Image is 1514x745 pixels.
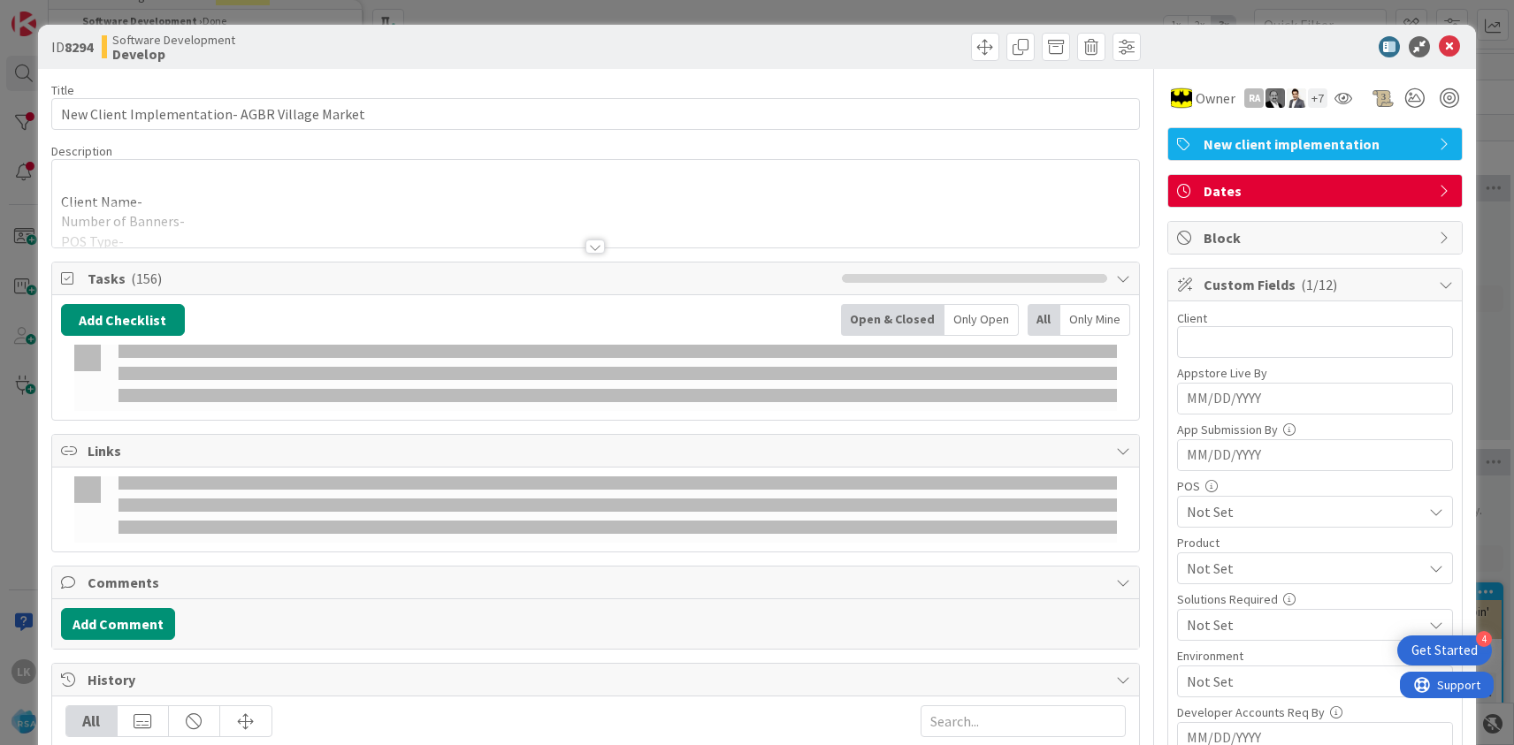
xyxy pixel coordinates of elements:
[51,143,112,159] span: Description
[1177,310,1207,326] label: Client
[61,608,175,640] button: Add Comment
[65,38,93,56] b: 8294
[1171,87,1192,109] img: AC
[1187,558,1422,579] span: Not Set
[1177,593,1453,605] div: Solutions Required
[1244,88,1264,108] div: RA
[1177,367,1453,379] div: Appstore Live By
[37,3,80,24] span: Support
[1308,88,1327,108] div: + 7
[1265,88,1285,108] img: RA
[1287,88,1306,108] img: BR
[1187,501,1422,522] span: Not Set
[1204,227,1430,248] span: Block
[841,304,944,336] div: Open & Closed
[1397,635,1492,665] div: Open Get Started checklist, remaining modules: 4
[1028,304,1060,336] div: All
[1177,706,1453,718] div: Developer Accounts Req By
[921,705,1126,737] input: Search...
[51,36,93,57] span: ID
[88,440,1107,461] span: Links
[51,98,1140,130] input: type card name here...
[61,192,1130,212] p: Client Name-
[1177,480,1453,492] div: POS
[1411,642,1478,659] div: Get Started
[112,33,235,47] span: Software Development
[1187,614,1422,635] span: Not Set
[88,572,1107,593] span: Comments
[112,47,235,61] b: Develop
[61,304,185,336] button: Add Checklist
[1204,180,1430,201] span: Dates
[1204,274,1430,295] span: Custom Fields
[1187,384,1443,414] input: MM/DD/YYYY
[131,270,162,287] span: ( 156 )
[88,669,1107,690] span: History
[1187,671,1422,692] span: Not Set
[1177,650,1453,662] div: Environment
[51,82,74,98] label: Title
[1177,536,1453,549] div: Product
[1204,133,1430,155] span: New client implementation
[1196,87,1235,109] span: Owner
[66,706,118,736] div: All
[1187,440,1443,470] input: MM/DD/YYYY
[1476,631,1492,647] div: 4
[944,304,1019,336] div: Only Open
[1301,276,1337,293] span: ( 1/12 )
[1177,423,1453,436] div: App Submission By
[88,268,833,289] span: Tasks
[1060,304,1130,336] div: Only Mine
